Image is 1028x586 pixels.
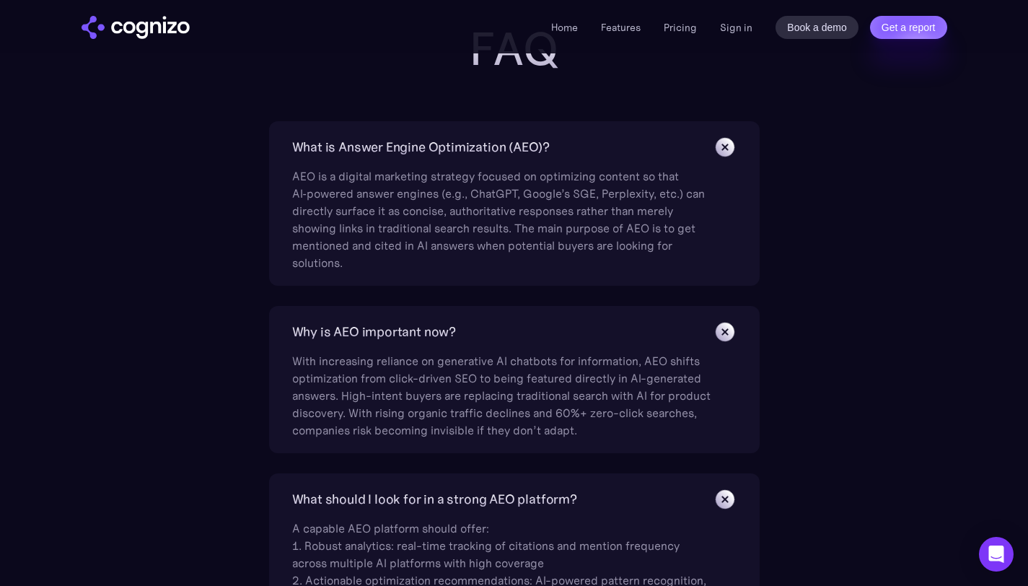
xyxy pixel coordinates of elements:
[82,16,190,39] img: cognizo logo
[776,16,858,39] a: Book a demo
[226,23,803,75] h2: FAQ
[601,21,641,34] a: Features
[664,21,697,34] a: Pricing
[292,322,457,342] div: Why is AEO important now?
[720,19,752,36] a: Sign in
[979,537,1014,572] div: Open Intercom Messenger
[292,159,711,271] div: AEO is a digital marketing strategy focused on optimizing content so that AI‑powered answer engin...
[551,21,578,34] a: Home
[292,137,550,157] div: What is Answer Engine Optimization (AEO)?
[292,344,711,439] div: With increasing reliance on generative AI chatbots for information, AEO shifts optimization from ...
[870,16,947,39] a: Get a report
[82,16,190,39] a: home
[292,489,577,510] div: What should I look for in a strong AEO platform?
